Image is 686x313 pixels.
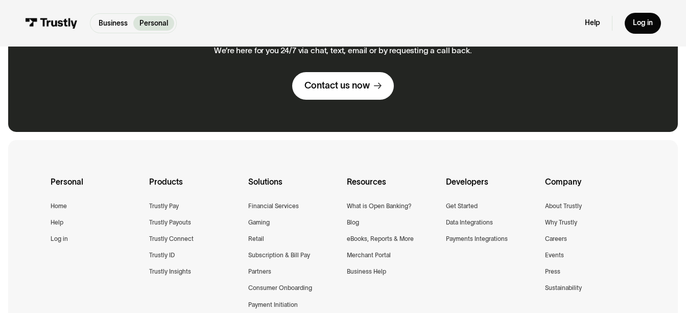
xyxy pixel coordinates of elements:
[292,72,394,100] a: Contact us now
[248,300,298,310] a: Payment Initiation
[446,175,537,200] div: Developers
[133,16,174,31] a: Personal
[51,217,63,228] a: Help
[347,201,412,211] a: What is Open Banking?
[446,201,478,211] a: Get Started
[545,283,582,293] a: Sustainability
[347,217,359,228] a: Blog
[633,18,653,28] div: Log in
[545,266,560,277] a: Press
[248,283,312,293] a: Consumer Onboarding
[214,46,471,56] p: We’re here for you 24/7 via chat, text, email or by requesting a call back.
[248,266,271,277] a: Partners
[248,175,339,200] div: Solutions
[139,18,168,29] p: Personal
[51,201,67,211] a: Home
[149,175,240,200] div: Products
[304,80,370,92] div: Contact us now
[625,13,661,34] a: Log in
[545,175,636,200] div: Company
[149,234,194,244] a: Trustly Connect
[99,18,128,29] p: Business
[149,250,175,260] a: Trustly ID
[248,250,310,260] a: Subscription & Bill Pay
[545,217,577,228] a: Why Trustly
[347,266,386,277] a: Business Help
[25,18,78,29] img: Trustly Logo
[347,250,391,260] a: Merchant Portal
[545,250,564,260] a: Events
[92,16,134,31] a: Business
[248,201,299,211] a: Financial Services
[347,175,438,200] div: Resources
[545,201,582,211] a: About Trustly
[248,217,270,228] a: Gaming
[446,217,493,228] a: Data Integrations
[347,234,414,244] a: eBooks, Reports & More
[51,234,68,244] a: Log in
[149,217,191,228] a: Trustly Payouts
[149,201,179,211] a: Trustly Pay
[149,266,191,277] a: Trustly Insights
[51,175,141,200] div: Personal
[446,234,508,244] a: Payments Integrations
[585,18,600,28] a: Help
[545,234,567,244] a: Careers
[248,234,264,244] a: Retail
